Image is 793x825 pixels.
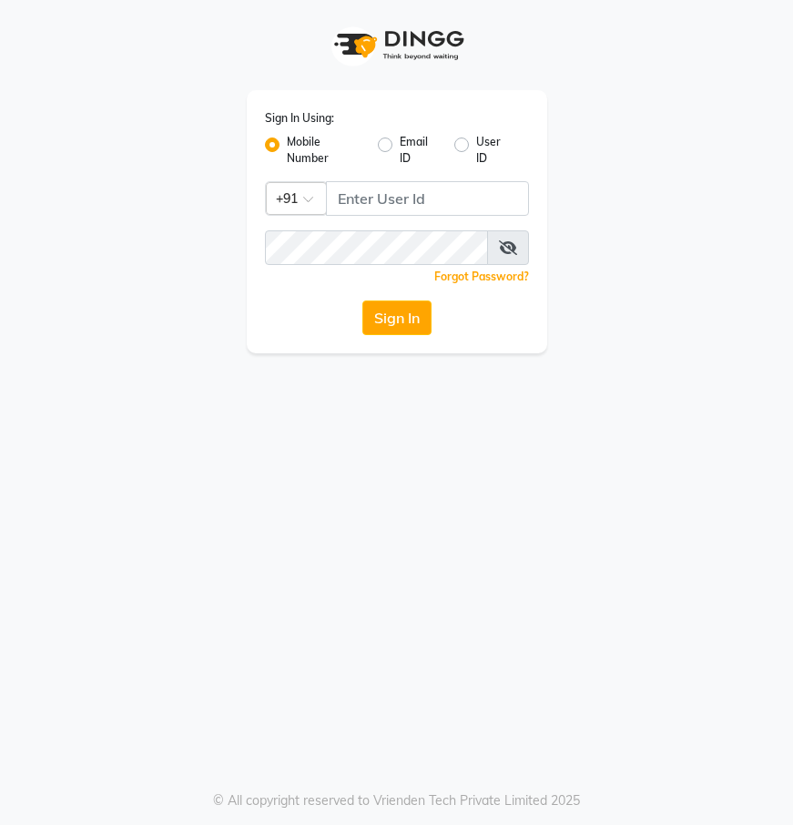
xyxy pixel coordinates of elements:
[287,134,363,167] label: Mobile Number
[362,300,432,335] button: Sign In
[434,270,529,283] a: Forgot Password?
[400,134,441,167] label: Email ID
[324,18,470,72] img: logo1.svg
[326,181,529,216] input: Username
[476,134,513,167] label: User ID
[265,110,334,127] label: Sign In Using:
[265,230,488,265] input: Username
